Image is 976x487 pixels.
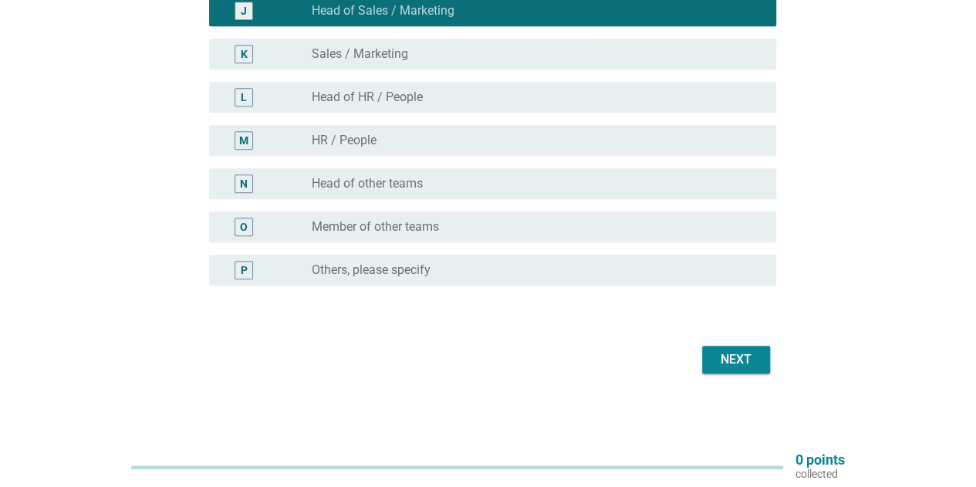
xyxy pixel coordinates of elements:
[312,133,377,148] label: HR / People
[795,467,845,481] p: collected
[241,3,247,19] div: J
[240,219,248,235] div: O
[241,90,247,106] div: L
[241,262,248,279] div: P
[714,350,758,369] div: Next
[240,176,248,192] div: N
[312,90,423,105] label: Head of HR / People
[312,3,454,19] label: Head of Sales / Marketing
[239,133,248,149] div: M
[702,346,770,374] button: Next
[312,219,439,235] label: Member of other teams
[312,46,408,62] label: Sales / Marketing
[241,46,248,63] div: K
[312,176,423,191] label: Head of other teams
[312,262,431,278] label: Others, please specify
[795,453,845,467] p: 0 points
